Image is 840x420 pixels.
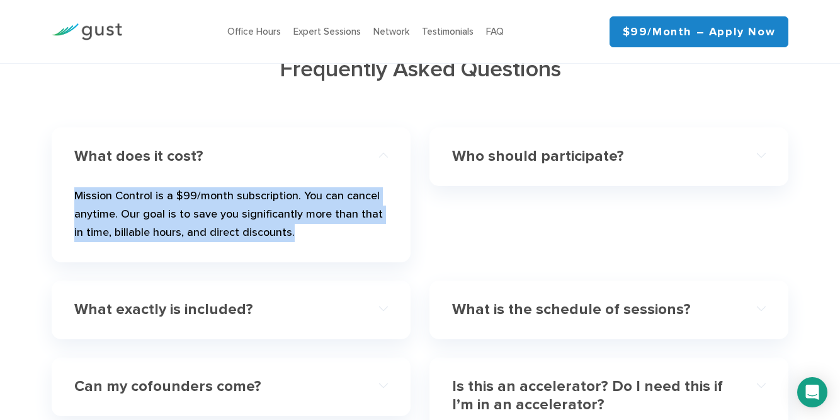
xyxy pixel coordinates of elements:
h4: Who should participate? [452,148,734,166]
div: Open Intercom Messenger [797,377,827,407]
h4: Is this an accelerator? Do I need this if I’m in an accelerator? [452,378,734,414]
a: $99/month – Apply Now [610,16,789,47]
a: Testimonials [422,26,474,37]
h4: What is the schedule of sessions? [452,301,734,319]
h2: Frequently Asked Questions [52,54,789,85]
h4: What does it cost? [74,148,356,166]
a: FAQ [486,26,504,37]
h4: What exactly is included? [74,301,356,319]
a: Expert Sessions [293,26,361,37]
img: Gust Logo [52,23,122,40]
h4: Can my cofounders come? [74,378,356,396]
a: Network [373,26,409,37]
p: Mission Control is a $99/month subscription. You can cancel anytime. Our goal is to save you sign... [74,187,388,247]
a: Office Hours [227,26,281,37]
